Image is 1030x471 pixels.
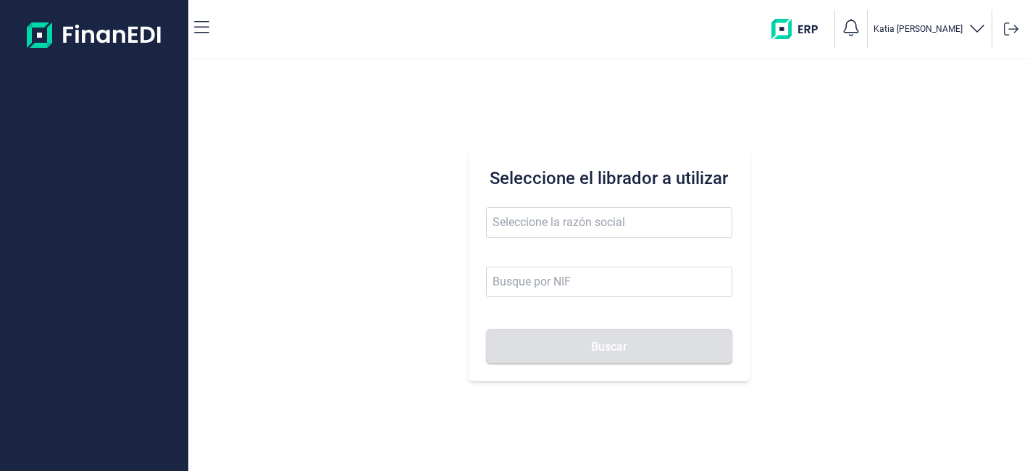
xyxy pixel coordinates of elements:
p: Katia [PERSON_NAME] [874,23,963,35]
img: Logo de aplicación [27,12,162,58]
h3: Seleccione el librador a utilizar [486,167,732,190]
input: Seleccione la razón social [486,207,732,238]
span: Buscar [591,341,627,352]
button: Buscar [486,329,732,364]
input: Busque por NIF [486,267,732,297]
img: erp [771,19,829,39]
button: Katia [PERSON_NAME] [874,19,986,40]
